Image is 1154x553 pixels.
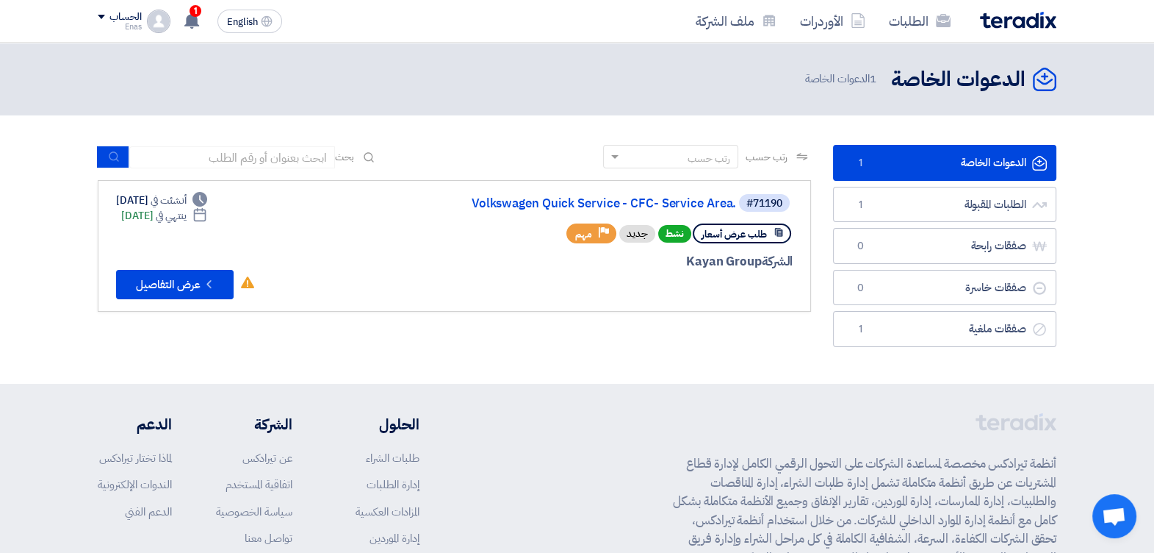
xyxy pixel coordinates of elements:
[833,270,1056,306] a: صفقات خاسرة0
[788,4,877,38] a: الأوردرات
[851,239,869,254] span: 0
[216,413,292,435] li: الشركة
[980,12,1056,29] img: Teradix logo
[702,227,767,241] span: طلب عرض أسعار
[688,151,730,166] div: رتب حسب
[147,10,170,33] img: profile_test.png
[870,71,876,87] span: 1
[190,5,201,17] span: 1
[658,225,691,243] span: نشط
[619,225,655,243] div: جديد
[156,208,186,224] span: ينتهي في
[833,228,1056,264] a: صفقات رابحة0
[1092,494,1136,538] a: Open chat
[217,10,282,33] button: English
[98,477,172,493] a: الندوات الإلكترونية
[216,504,292,520] a: سياسة الخصوصية
[336,413,419,435] li: الحلول
[116,193,207,208] div: [DATE]
[356,504,419,520] a: المزادات العكسية
[226,477,292,493] a: اتفاقية المستخدم
[833,311,1056,347] a: صفقات ملغية1
[98,413,172,435] li: الدعم
[245,530,292,546] a: تواصل معنا
[877,4,962,38] a: الطلبات
[151,193,186,208] span: أنشئت في
[129,146,335,168] input: ابحث بعنوان أو رقم الطلب
[891,65,1025,94] h2: الدعوات الخاصة
[851,198,869,213] span: 1
[109,11,141,24] div: الحساب
[369,530,419,546] a: إدارة الموردين
[242,450,292,466] a: عن تيرادكس
[98,23,141,31] div: Enas
[442,197,736,210] a: Volkswagen Quick Service - CFC- Service Area.
[575,227,592,241] span: مهم
[366,450,419,466] a: طلبات الشراء
[125,504,172,520] a: الدعم الفني
[121,208,207,224] div: [DATE]
[439,252,793,271] div: Kayan Group
[335,149,354,165] span: بحث
[746,199,782,209] div: #71190
[746,149,787,165] span: رتب حسب
[833,145,1056,181] a: الدعوات الخاصة1
[367,477,419,493] a: إدارة الطلبات
[116,270,234,299] button: عرض التفاصيل
[851,156,869,171] span: 1
[99,450,172,466] a: لماذا تختار تيرادكس
[851,322,869,337] span: 1
[762,252,793,271] span: الشركة
[833,187,1056,223] a: الطلبات المقبولة1
[851,281,869,296] span: 0
[804,71,879,88] span: الدعوات الخاصة
[684,4,788,38] a: ملف الشركة
[227,17,258,27] span: English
